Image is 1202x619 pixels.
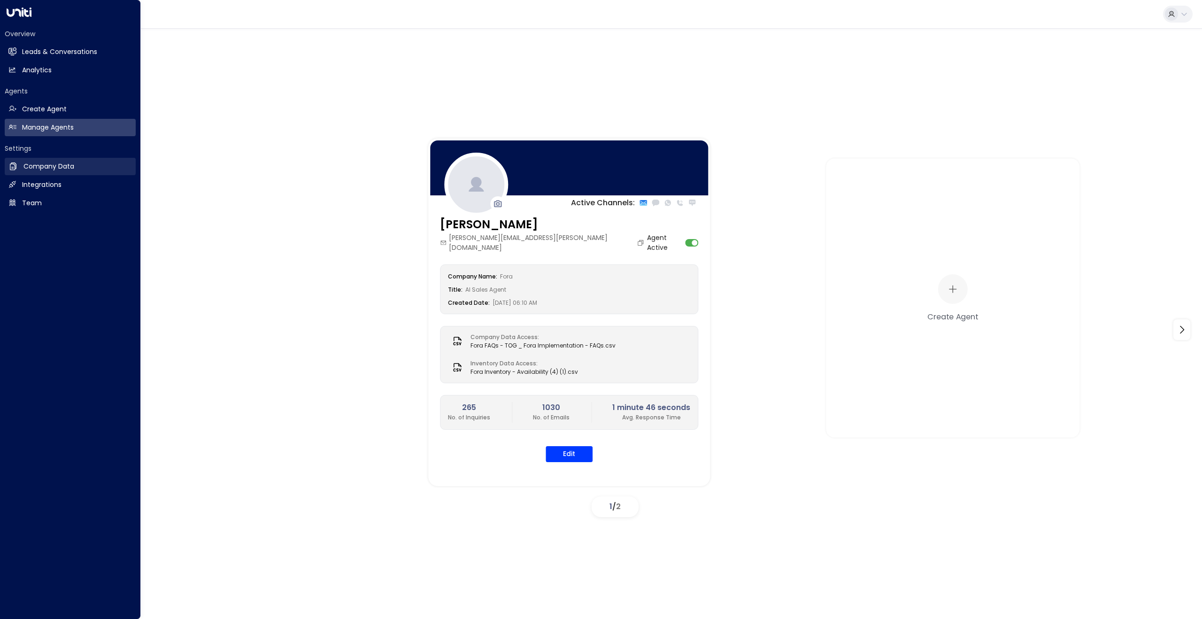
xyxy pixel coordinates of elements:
a: Integrations [5,176,136,193]
h2: Company Data [23,162,74,171]
span: Fora Inventory - Availability (4) (1).csv [470,368,578,376]
a: Analytics [5,62,136,79]
label: Created Date: [448,299,490,307]
label: Inventory Data Access: [470,359,573,368]
div: Create Agent [927,310,978,322]
p: No. of Emails [533,413,570,422]
h2: 265 [448,402,490,413]
h2: Analytics [22,65,52,75]
p: No. of Inquiries [448,413,490,422]
span: Fora [500,272,513,280]
a: Create Agent [5,101,136,118]
h2: Settings [5,144,136,153]
div: [PERSON_NAME][EMAIL_ADDRESS][PERSON_NAME][DOMAIN_NAME] [440,233,647,253]
a: Manage Agents [5,119,136,136]
a: Leads & Conversations [5,43,136,61]
span: [DATE] 06:10 AM [493,299,537,307]
span: AI Sales Agent [465,286,506,294]
button: Copy [637,239,647,247]
h2: 1030 [533,402,570,413]
label: Agent Active [647,233,683,253]
label: Company Data Access: [470,333,611,341]
p: Avg. Response Time [612,413,690,422]
button: Edit [546,446,593,462]
h2: 1 minute 46 seconds [612,402,690,413]
h2: Team [22,198,42,208]
a: Team [5,194,136,212]
label: Company Name: [448,272,497,280]
h2: Create Agent [22,104,67,114]
p: Active Channels: [571,197,635,209]
div: / [592,496,639,517]
label: Title: [448,286,462,294]
h2: Agents [5,86,136,96]
h2: Integrations [22,180,62,190]
h2: Overview [5,29,136,39]
span: 2 [616,501,621,512]
h3: [PERSON_NAME] [440,216,647,233]
a: Company Data [5,158,136,175]
span: 1 [609,501,612,512]
span: Fora FAQs - TOG _ Fora Implementation - FAQs.csv [470,341,616,350]
h2: Manage Agents [22,123,74,132]
h2: Leads & Conversations [22,47,97,57]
